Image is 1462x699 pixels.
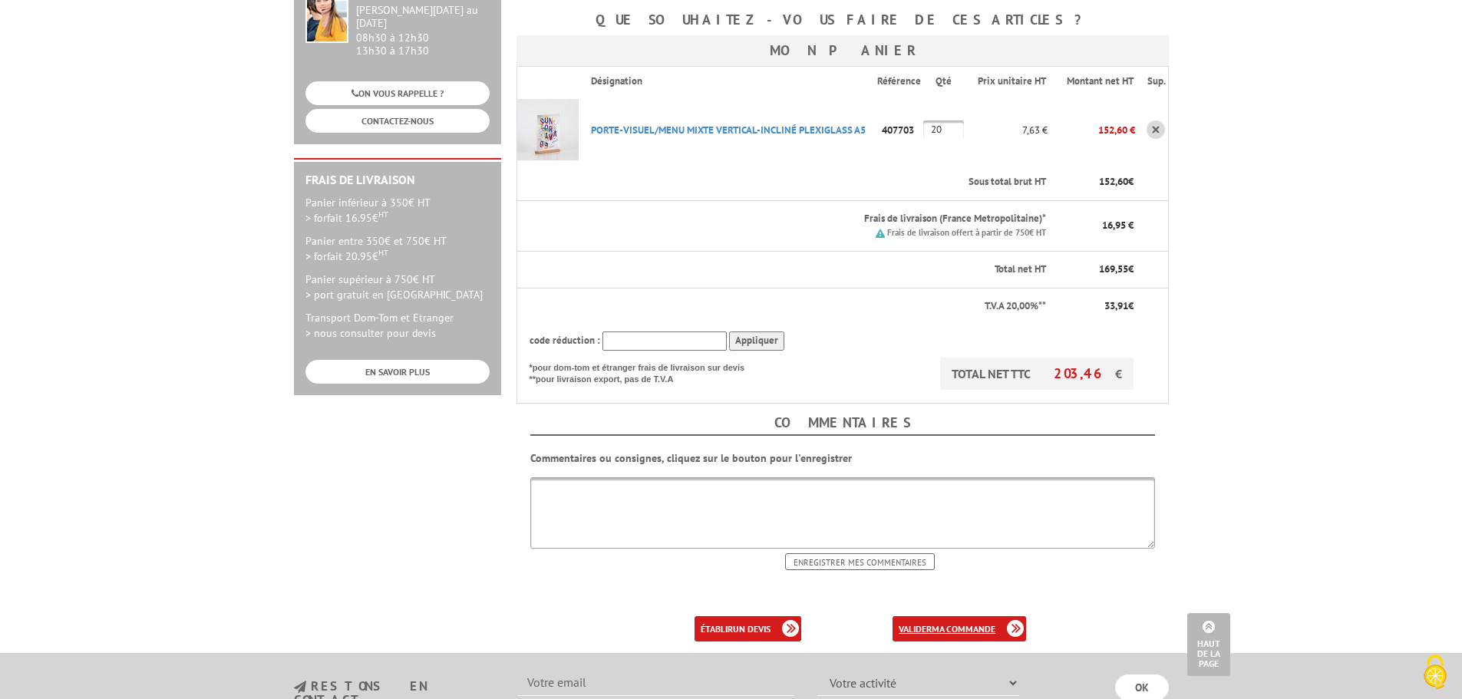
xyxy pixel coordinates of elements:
[305,272,490,302] p: Panier supérieur à 750€ HT
[517,99,579,160] img: PORTE-VISUEL/MENU MIXTE VERTICAL-INCLINé PLEXIGLASS A5
[876,229,885,238] img: picto.png
[530,358,760,386] p: *pour dom-tom et étranger frais de livraison sur devis **pour livraison export, pas de T.V.A
[378,209,388,219] sup: HT
[305,326,436,340] span: > nous consulter pour devis
[305,81,490,105] a: ON VOUS RAPPELLE ?
[785,553,935,570] input: Enregistrer mes commentaires
[729,331,784,351] input: Appliquer
[596,11,1089,28] b: Que souhaitez-vous faire de ces articles ?
[356,4,490,57] div: 08h30 à 12h30 13h30 à 17h30
[923,66,965,95] th: Qté
[305,360,490,384] a: EN SAVOIR PLUS
[516,35,1169,66] h3: Mon panier
[1048,117,1135,143] p: 152,60 €
[294,681,306,694] img: newsletter.jpg
[1054,364,1115,382] span: 203,46
[305,211,388,225] span: > forfait 16.95€
[1060,175,1134,190] p: €
[305,109,490,133] a: CONTACTEZ-NOUS
[940,358,1134,390] p: TOTAL NET TTC €
[378,247,388,258] sup: HT
[305,288,483,302] span: > port gratuit en [GEOGRAPHIC_DATA]
[579,164,1047,200] th: Sous total brut HT
[733,623,771,635] b: un devis
[530,299,1046,314] p: T.V.A 20,00%**
[877,117,923,143] p: 407703
[579,66,877,95] th: Désignation
[305,173,490,187] h2: Frais de Livraison
[518,670,794,696] input: Votre email
[887,227,1046,238] small: Frais de livraison offert à partir de 750€ HT
[305,249,388,263] span: > forfait 20.95€
[1135,66,1168,95] th: Sup.
[530,451,852,465] b: Commentaires ou consignes, cliquez sur le bouton pour l'enregistrer
[1408,647,1462,699] button: Cookies (fenêtre modale)
[1060,74,1134,89] p: Montant net HT
[305,310,490,341] p: Transport Dom-Tom et Etranger
[1102,219,1134,232] span: 16,95 €
[356,4,490,30] div: [PERSON_NAME][DATE] au [DATE]
[893,616,1026,641] a: validerma commande
[530,411,1155,436] h4: Commentaires
[305,195,490,226] p: Panier inférieur à 350€ HT
[964,117,1047,143] p: 7,63 €
[932,623,995,635] b: ma commande
[976,74,1045,89] p: Prix unitaire HT
[877,74,922,89] p: Référence
[1099,262,1128,275] span: 169,55
[591,124,866,137] a: PORTE-VISUEL/MENU MIXTE VERTICAL-INCLINé PLEXIGLASS A5
[530,262,1046,277] p: Total net HT
[530,334,600,347] span: code réduction :
[1060,299,1134,314] p: €
[1104,299,1128,312] span: 33,91
[591,212,1045,226] p: Frais de livraison (France Metropolitaine)*
[695,616,801,641] a: établirun devis
[1060,262,1134,277] p: €
[1099,175,1128,188] span: 152,60
[305,233,490,264] p: Panier entre 350€ et 750€ HT
[1187,613,1230,676] a: Haut de la page
[1416,653,1454,691] img: Cookies (fenêtre modale)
